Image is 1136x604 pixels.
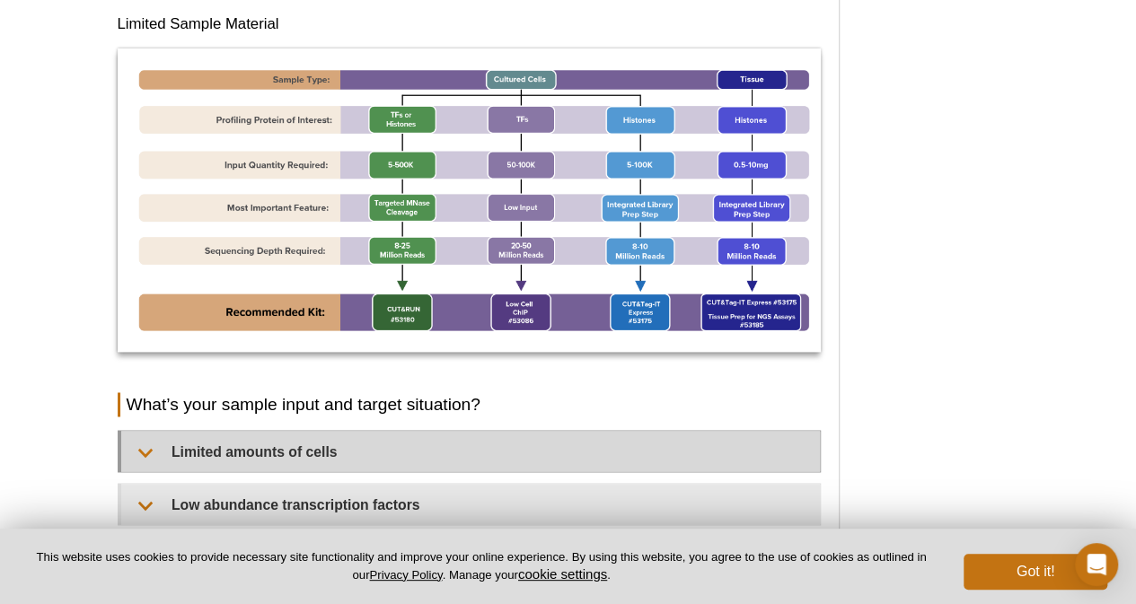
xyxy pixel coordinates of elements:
[29,549,934,583] p: This website uses cookies to provide necessary site functionality and improve your online experie...
[118,392,821,416] h2: What’s your sample input and target situation?
[964,554,1107,590] button: Got it!
[1075,543,1118,586] div: Open Intercom Messenger
[121,431,820,471] summary: Limited amounts of cells​
[121,484,820,524] summary: Low abundance transcription factors​
[118,48,821,356] a: Click for larger image
[518,566,607,582] button: cookie settings
[118,13,821,35] h3: Limited Sample Material​
[118,48,821,352] img: Limited Sample Material Decision Tree
[369,568,442,582] a: Privacy Policy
